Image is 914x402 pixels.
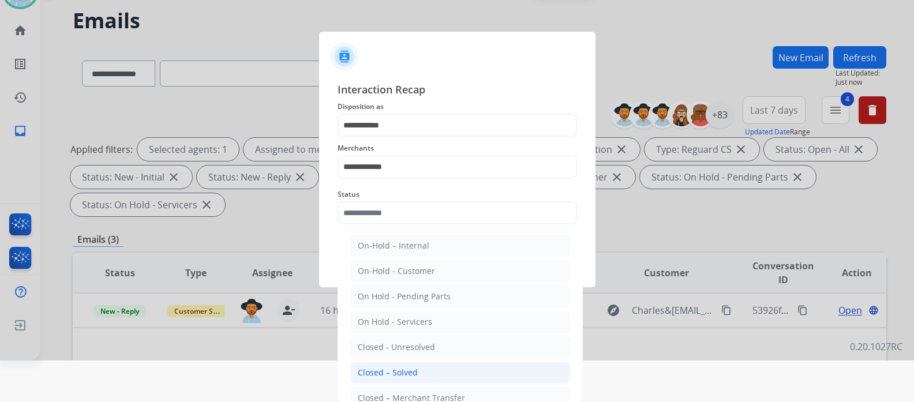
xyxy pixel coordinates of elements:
[850,340,902,354] p: 0.20.1027RC
[338,100,577,114] span: Disposition as
[338,187,577,201] span: Status
[358,341,435,353] div: Closed - Unresolved
[358,367,418,378] div: Closed – Solved
[338,81,577,100] span: Interaction Recap
[358,240,429,251] div: On-Hold – Internal
[358,291,451,302] div: On Hold - Pending Parts
[338,141,577,155] span: Merchants
[358,316,432,328] div: On Hold - Servicers
[331,43,358,70] img: contactIcon
[358,265,435,277] div: On-Hold - Customer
